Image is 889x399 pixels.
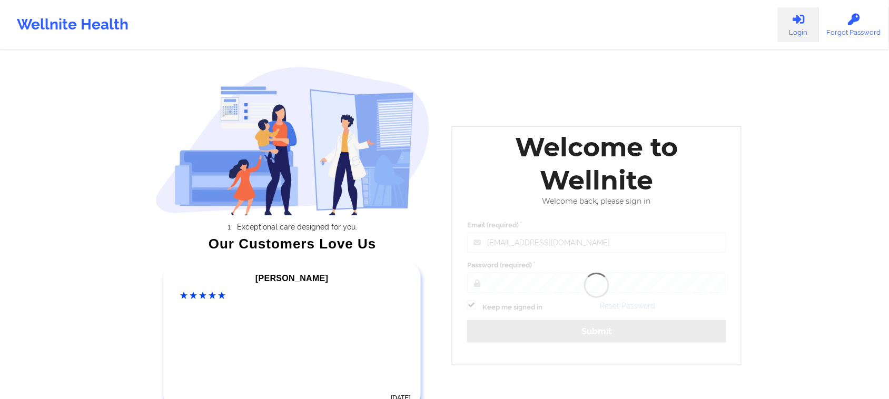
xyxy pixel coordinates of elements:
div: Our Customers Love Us [155,238,430,249]
img: wellnite-auth-hero_200.c722682e.png [155,66,430,215]
div: Welcome back, please sign in [460,197,734,206]
span: [PERSON_NAME] [255,274,328,283]
a: Login [778,7,819,42]
a: Forgot Password [819,7,889,42]
li: Exceptional care designed for you. [164,223,430,231]
div: Welcome to Wellnite [460,131,734,197]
